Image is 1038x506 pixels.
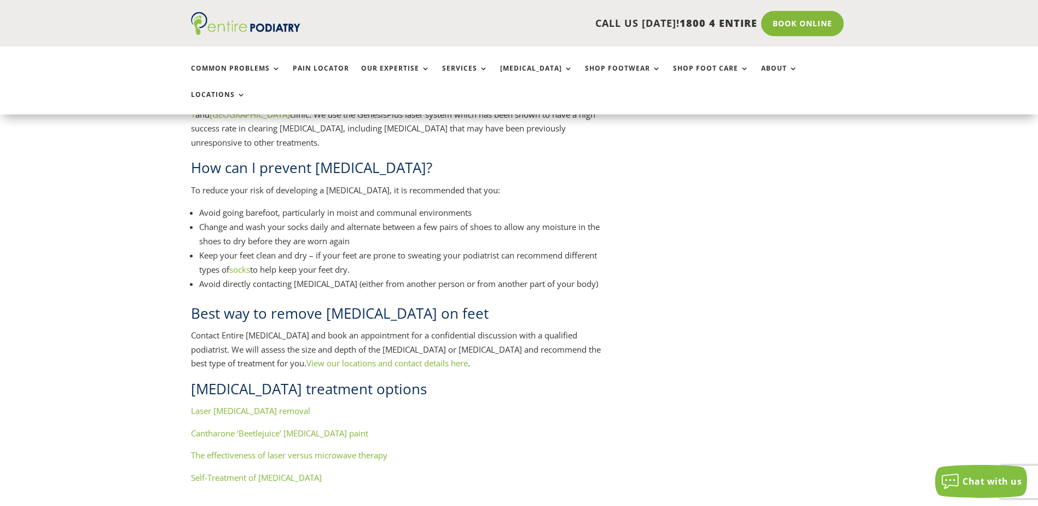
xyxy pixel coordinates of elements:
[191,303,617,329] h2: Best way to remove [MEDICAL_DATA] on feet
[761,65,798,88] a: About
[343,16,757,31] p: CALL US [DATE]!
[191,330,601,369] span: Contact Entire [MEDICAL_DATA] and book an appointment for a confidential discussion with a qualif...
[191,95,613,120] a: Robina Easy T
[210,109,290,120] a: [GEOGRAPHIC_DATA]
[191,26,300,37] a: Entire Podiatry
[191,91,246,114] a: Locations
[306,358,468,369] a: View our locations and contact details here
[191,158,617,183] h2: How can I prevent [MEDICAL_DATA]?
[673,65,749,88] a: Shop Foot Care
[361,65,430,88] a: Our Expertise
[191,12,300,35] img: logo (1)
[191,428,368,439] a: Cantharone ‘Beetlejuice’ [MEDICAL_DATA] paint
[962,475,1022,487] span: Chat with us
[191,450,387,461] a: The effectiveness of laser versus microwave therapy
[585,65,661,88] a: Shop Footwear
[199,248,617,277] li: Keep your feet clean and dry – if your feet are prone to sweating your podiatrist can recommend d...
[500,65,573,88] a: [MEDICAL_DATA]
[191,405,310,416] a: Laser [MEDICAL_DATA] removal
[191,94,617,158] p: At Entire [MEDICAL_DATA] we also offer at our and clinic. We use the GenesisPlus laser system whi...
[191,183,617,206] p: To reduce your risk of developing a [MEDICAL_DATA], it is recommended that you:
[442,65,488,88] a: Services
[199,220,617,248] li: Change and wash your socks daily and alternate between a few pairs of shoes to allow any moisture...
[191,65,281,88] a: Common Problems
[761,11,844,36] a: Book Online
[191,472,322,483] a: Self-Treatment of [MEDICAL_DATA]
[229,264,250,275] a: socks
[199,205,617,220] li: Avoid going barefoot, particularly in moist and communal environments
[293,65,349,88] a: Pain Locator
[680,16,757,30] span: 1800 4 ENTIRE
[191,379,617,404] h2: [MEDICAL_DATA] treatment options
[935,465,1027,498] button: Chat with us
[199,277,617,291] li: Avoid directly contacting [MEDICAL_DATA] (either from another person or from another part of your...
